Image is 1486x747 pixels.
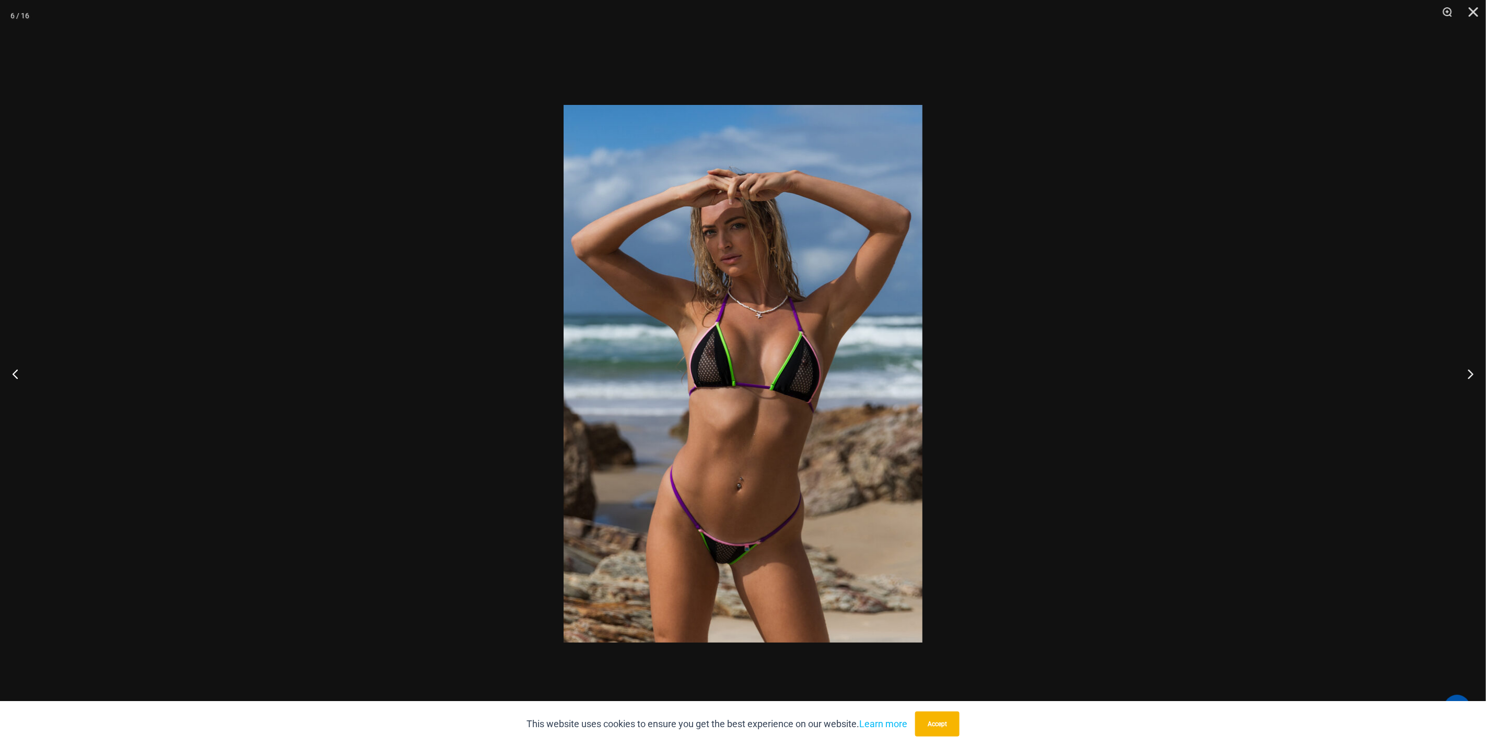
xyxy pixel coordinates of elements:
[1447,348,1486,400] button: Next
[859,718,907,729] a: Learn more
[10,8,29,23] div: 6 / 16
[915,712,960,737] button: Accept
[564,105,922,643] img: Reckless Neon Crush Black Neon 306 Tri Top 466 Thong 01
[526,716,907,732] p: This website uses cookies to ensure you get the best experience on our website.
